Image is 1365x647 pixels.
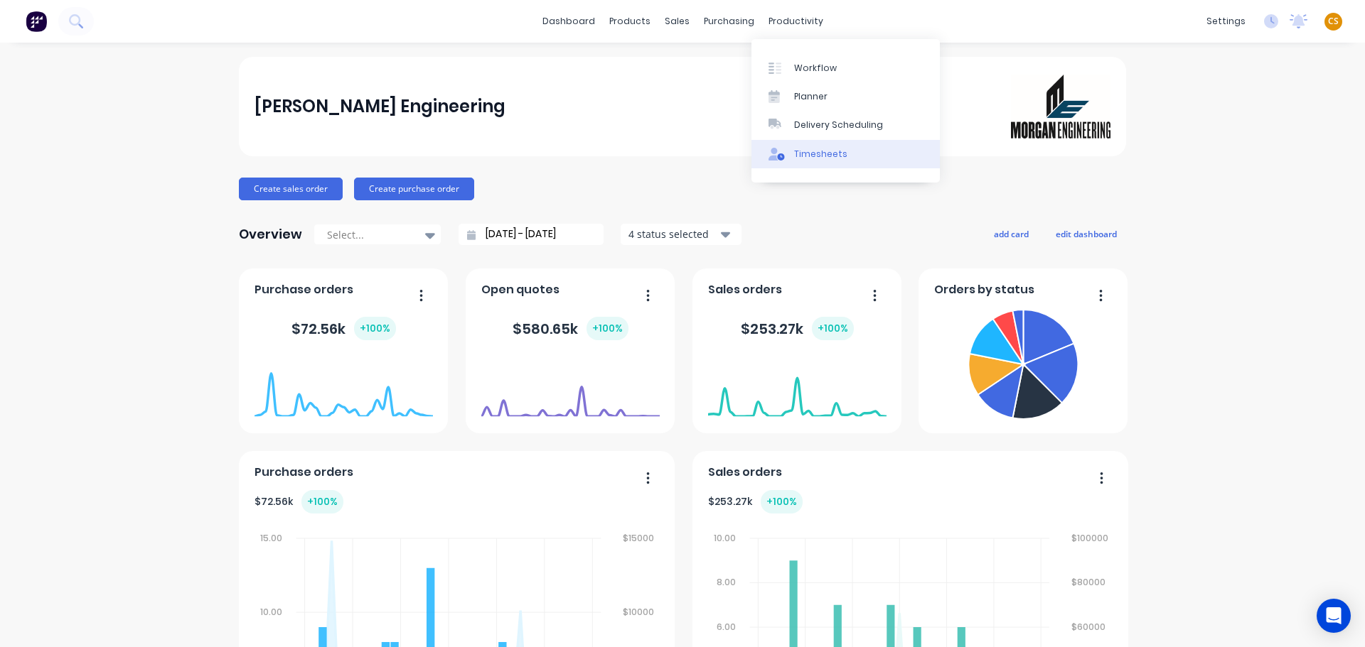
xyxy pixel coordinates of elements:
button: edit dashboard [1046,224,1126,243]
div: + 100 % [761,490,803,513]
div: + 100 % [587,317,628,340]
tspan: $10000 [623,606,655,618]
button: add card [985,224,1038,243]
div: 4 status selected [628,227,718,241]
div: productivity [761,11,830,32]
a: Planner [751,82,940,111]
div: products [602,11,658,32]
div: + 100 % [812,317,854,340]
img: Morgan Engineering [1011,75,1110,138]
span: Sales orders [708,281,782,298]
img: Factory [26,11,47,32]
tspan: $15000 [623,532,655,544]
a: Timesheets [751,140,940,168]
tspan: 6.00 [716,621,735,633]
div: $ 253.27k [708,490,803,513]
div: Workflow [794,62,837,75]
div: settings [1199,11,1253,32]
tspan: 10.00 [259,606,282,618]
div: $ 72.56k [291,317,396,340]
div: sales [658,11,697,32]
a: Delivery Scheduling [751,111,940,139]
span: CS [1328,15,1339,28]
tspan: 8.00 [716,576,735,588]
tspan: $100000 [1071,532,1108,544]
div: Delivery Scheduling [794,119,883,131]
div: $ 580.65k [513,317,628,340]
div: Open Intercom Messenger [1317,599,1351,633]
span: Open quotes [481,281,560,298]
tspan: $60000 [1071,621,1106,633]
span: Purchase orders [255,464,353,481]
button: Create purchase order [354,178,474,200]
div: Overview [239,220,302,249]
div: + 100 % [354,317,396,340]
div: Timesheets [794,148,847,161]
div: Planner [794,90,828,103]
div: + 100 % [301,490,343,513]
button: 4 status selected [621,224,742,245]
div: $ 253.27k [741,317,854,340]
tspan: 15.00 [259,532,282,544]
tspan: 10.00 [713,532,735,544]
div: $ 72.56k [255,490,343,513]
span: Purchase orders [255,281,353,298]
tspan: $80000 [1071,576,1106,588]
a: dashboard [535,11,602,32]
div: [PERSON_NAME] Engineering [255,92,505,121]
a: Workflow [751,53,940,82]
button: Create sales order [239,178,343,200]
span: Orders by status [934,281,1034,298]
div: purchasing [697,11,761,32]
